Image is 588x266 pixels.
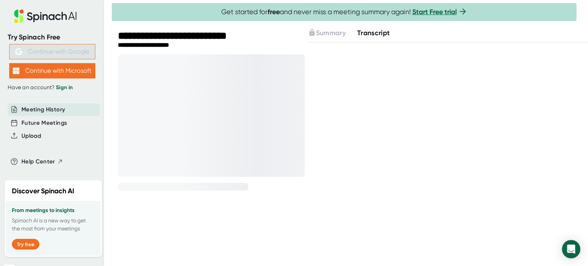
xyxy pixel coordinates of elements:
span: Help Center [21,157,55,166]
button: Transcript [357,28,390,38]
div: Upgrade to access [308,28,357,38]
button: Continue with Google [9,44,95,59]
button: Future Meetings [21,119,67,127]
img: Aehbyd4JwY73AAAAAElFTkSuQmCC [15,48,22,55]
button: Summary [308,28,346,38]
span: Get started for and never miss a meeting summary again! [221,8,467,16]
span: Summary [316,29,346,37]
button: Upload [21,132,41,140]
button: Continue with Microsoft [9,63,95,78]
span: Transcript [357,29,390,37]
b: free [268,8,280,16]
button: Meeting History [21,105,65,114]
button: Help Center [21,157,63,166]
h2: Discover Spinach AI [12,186,74,196]
div: Open Intercom Messenger [562,240,580,258]
button: Try free [12,239,39,250]
div: Try Spinach Free [8,33,96,42]
div: Have an account? [8,84,96,91]
h3: From meetings to insights [12,207,95,214]
p: Spinach AI is a new way to get the most from your meetings [12,217,95,233]
a: Sign in [56,84,73,91]
a: Start Free trial [412,8,457,16]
